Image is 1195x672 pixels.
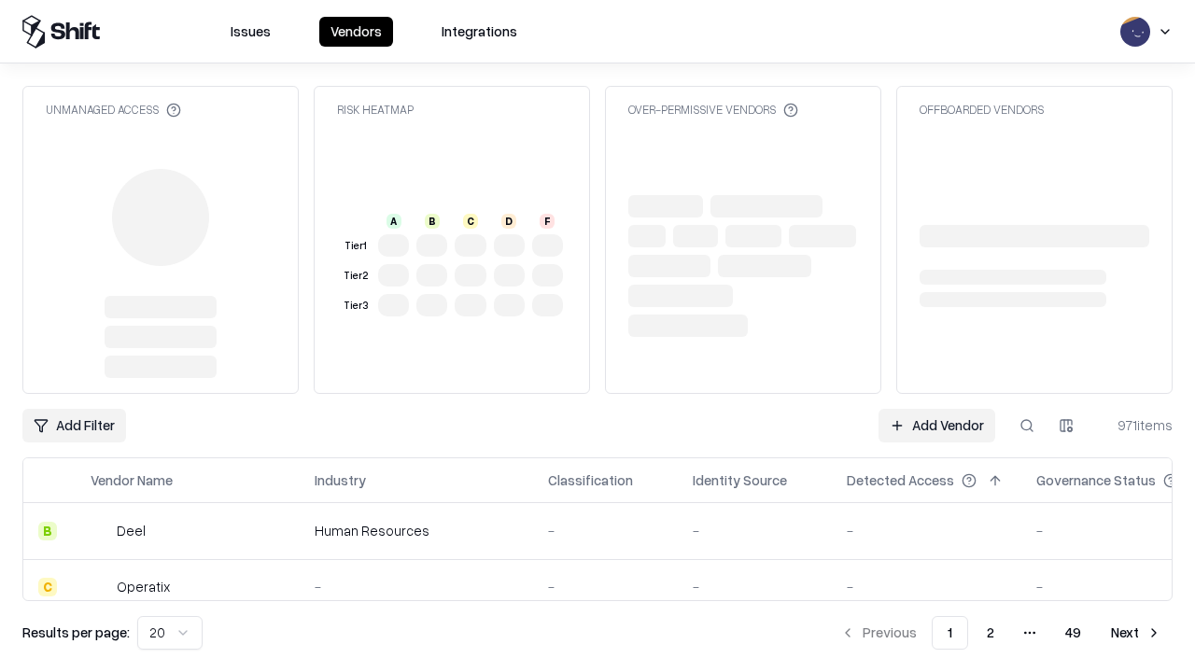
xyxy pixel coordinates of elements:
div: Unmanaged Access [46,102,181,118]
div: Over-Permissive Vendors [628,102,798,118]
div: A [387,214,401,229]
a: Add Vendor [879,409,995,442]
div: - [548,577,663,596]
div: D [501,214,516,229]
div: F [540,214,555,229]
button: Next [1100,616,1173,650]
div: - [548,521,663,540]
div: C [463,214,478,229]
div: Operatix [117,577,170,596]
div: B [425,214,440,229]
div: Detected Access [847,470,954,490]
div: 971 items [1098,415,1173,435]
div: Risk Heatmap [337,102,414,118]
div: Tier 1 [341,238,371,254]
button: 49 [1050,616,1096,650]
div: B [38,522,57,540]
button: 1 [932,616,968,650]
div: C [38,578,57,596]
button: Issues [219,17,282,47]
p: Results per page: [22,623,130,642]
div: Classification [548,470,633,490]
div: - [847,521,1006,540]
img: Operatix [91,578,109,596]
div: - [315,577,518,596]
div: Tier 2 [341,268,371,284]
button: Vendors [319,17,393,47]
div: Tier 3 [341,298,371,314]
div: Deel [117,521,146,540]
div: Identity Source [693,470,787,490]
div: Vendor Name [91,470,173,490]
div: Human Resources [315,521,518,540]
div: Industry [315,470,366,490]
div: - [847,577,1006,596]
div: - [693,577,817,596]
div: Offboarded Vendors [920,102,1044,118]
div: - [693,521,817,540]
button: Add Filter [22,409,126,442]
img: Deel [91,522,109,540]
button: Integrations [430,17,528,47]
button: 2 [972,616,1009,650]
nav: pagination [829,616,1173,650]
div: Governance Status [1036,470,1156,490]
